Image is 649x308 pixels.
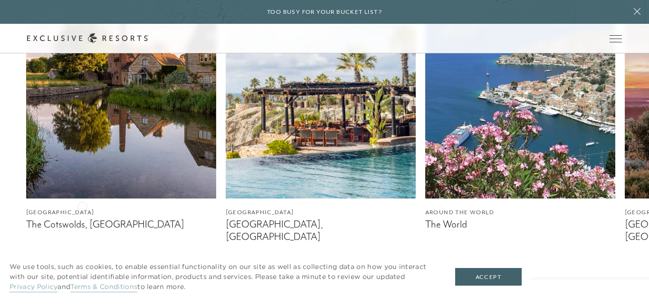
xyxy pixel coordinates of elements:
[267,8,382,17] h6: Too busy for your bucket list?
[425,219,615,230] figcaption: The World
[10,262,436,292] p: We use tools, such as cookies, to enable essential functionality on our site as well as collectin...
[425,208,615,217] figcaption: Around the World
[610,35,622,42] button: Open navigation
[226,219,416,242] figcaption: [GEOGRAPHIC_DATA], [GEOGRAPHIC_DATA]
[10,282,57,292] a: Privacy Policy
[26,208,216,217] figcaption: [GEOGRAPHIC_DATA]
[70,282,137,292] a: Terms & Conditions
[26,219,216,230] figcaption: The Cotswolds, [GEOGRAPHIC_DATA]
[455,268,522,286] button: Accept
[226,208,416,217] figcaption: [GEOGRAPHIC_DATA]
